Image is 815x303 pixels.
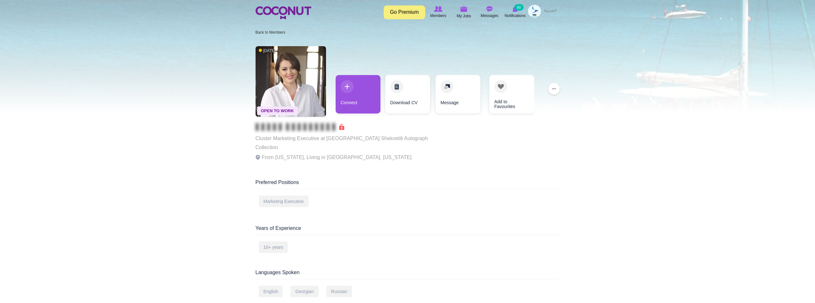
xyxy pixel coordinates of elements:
[485,75,529,117] div: 4 / 4
[460,6,468,12] img: My Jobs
[256,134,432,152] p: Cluster Marketing Executive at [GEOGRAPHIC_DATA] Shekvetili Autograph Collection
[256,124,344,130] span: Connect to Unlock the Profile
[489,75,534,114] a: Add to Favourites
[326,286,352,297] div: Russian
[486,6,493,12] img: Messages
[512,6,518,12] img: Notifications
[434,6,442,12] img: Browse Members
[548,83,560,95] button: ...
[256,6,311,19] img: Home
[426,5,451,20] a: Browse Members Members
[385,75,430,117] div: 2 / 4
[256,179,560,189] div: Preferred Positions
[257,106,298,115] span: Open To Work
[435,75,480,117] div: 3 / 4
[481,13,498,19] span: Messages
[256,269,560,279] div: Languages Spoken
[451,5,477,20] a: My Jobs My Jobs
[505,13,526,19] span: Notifications
[259,286,283,297] div: English
[430,13,446,19] span: Members
[256,30,285,35] a: Back to Members
[336,75,380,117] div: 1 / 4
[502,5,528,20] a: Notifications Notifications 80
[256,225,560,235] div: Years of Experience
[259,196,309,207] div: Marketing Executive
[384,5,425,19] a: Go Premium
[259,48,275,54] span: [DATE]
[259,241,288,253] div: 10+ years
[385,75,430,114] a: Download CV
[290,286,319,297] div: Georgian
[457,13,471,19] span: My Jobs
[514,4,523,11] small: 80
[477,5,502,20] a: Messages Messages
[336,75,380,114] a: Connect
[541,5,560,18] a: العربية
[436,75,480,114] a: Message
[256,153,432,162] p: From [US_STATE], Living in [GEOGRAPHIC_DATA], [US_STATE]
